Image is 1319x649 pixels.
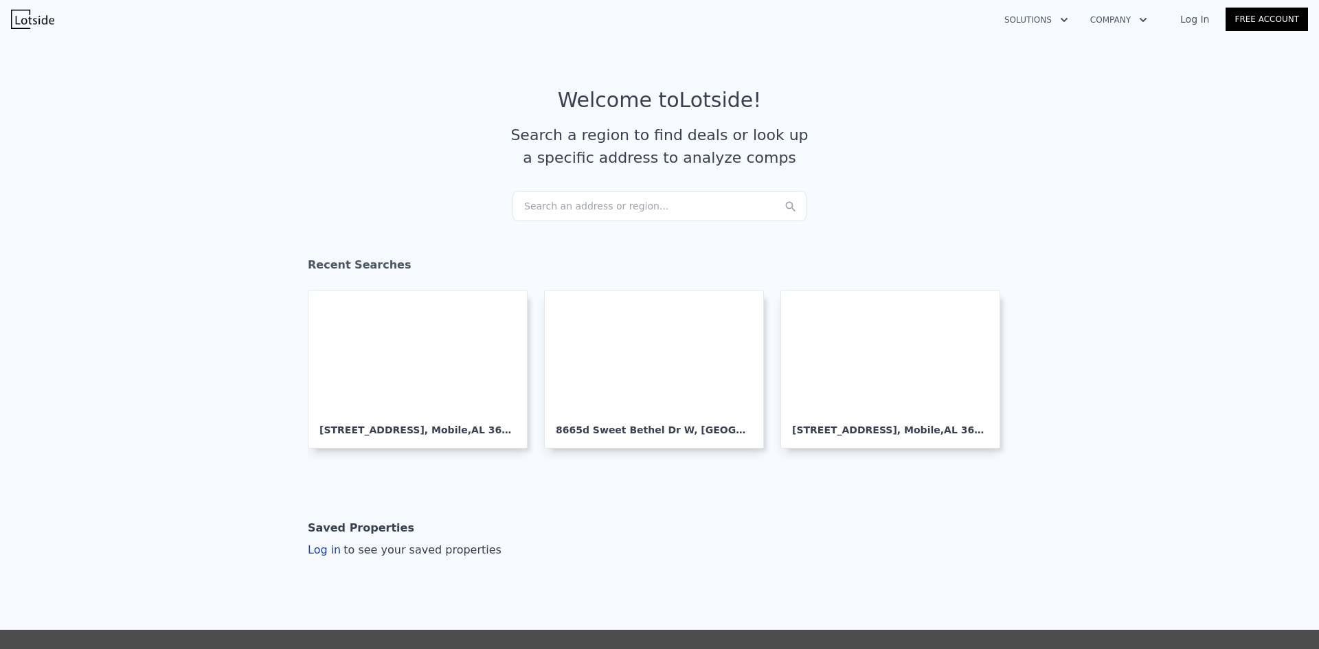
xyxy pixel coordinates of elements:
[558,88,762,113] div: Welcome to Lotside !
[11,10,54,29] img: Lotside
[792,412,989,437] div: [STREET_ADDRESS] , Mobile
[1164,12,1226,26] a: Log In
[993,8,1079,32] button: Solutions
[468,424,522,435] span: , AL 36603
[308,514,414,542] div: Saved Properties
[308,542,501,558] div: Log in
[556,412,752,437] div: 8665d Sweet Bethel Dr W , [GEOGRAPHIC_DATA]
[341,543,501,556] span: to see your saved properties
[1226,8,1308,31] a: Free Account
[308,290,539,448] a: [STREET_ADDRESS], Mobile,AL 36603
[780,290,1011,448] a: [STREET_ADDRESS], Mobile,AL 36610
[544,290,775,448] a: 8665d Sweet Bethel Dr W, [GEOGRAPHIC_DATA]
[319,412,516,437] div: [STREET_ADDRESS] , Mobile
[1079,8,1158,32] button: Company
[506,124,813,169] div: Search a region to find deals or look up a specific address to analyze comps
[940,424,995,435] span: , AL 36610
[308,246,1011,290] div: Recent Searches
[512,191,807,221] div: Search an address or region...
